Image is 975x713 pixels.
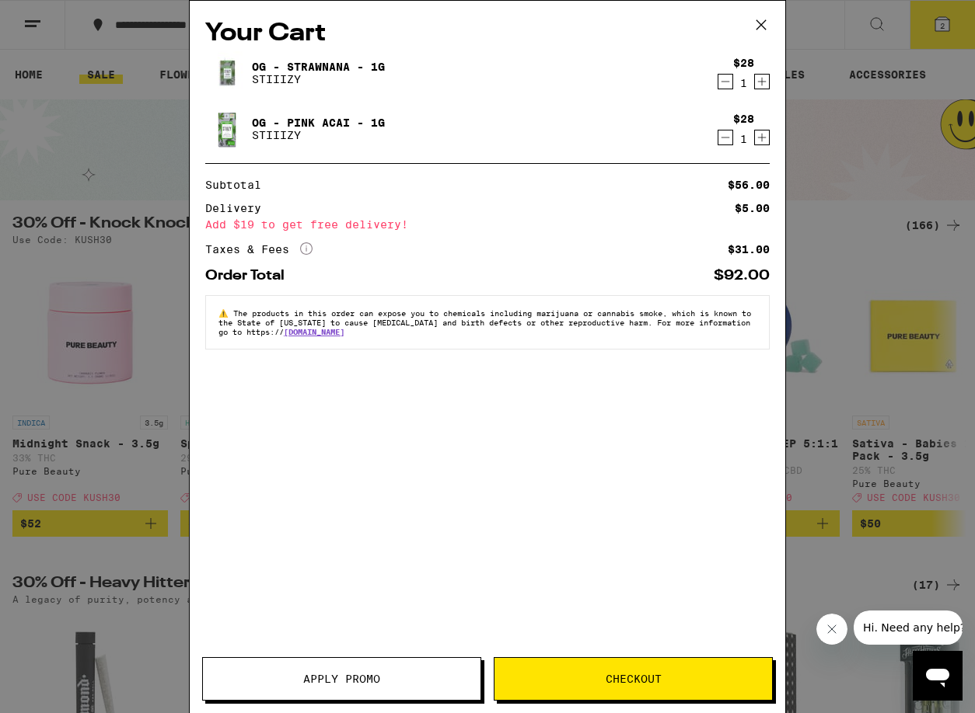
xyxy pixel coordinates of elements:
p: STIIIZY [252,129,385,141]
button: Decrement [718,74,733,89]
div: $28 [733,57,754,69]
button: Increment [754,130,770,145]
button: Decrement [718,130,733,145]
a: [DOMAIN_NAME] [284,327,344,336]
iframe: Close message [816,614,847,645]
div: $92.00 [714,269,770,283]
div: Order Total [205,269,295,283]
iframe: Button to launch messaging window [913,651,963,701]
p: STIIIZY [252,73,385,85]
div: $56.00 [728,179,770,190]
div: Taxes & Fees [205,242,313,256]
span: ⚠️ [218,308,233,318]
div: Add $19 to get free delivery! [205,219,770,230]
div: 1 [733,133,754,145]
img: OG - Pink Acai - 1g [205,107,249,151]
iframe: Message from company [854,610,963,645]
h2: Your Cart [205,16,770,51]
button: Apply Promo [202,657,481,701]
a: OG - Pink Acai - 1g [252,117,385,129]
div: $28 [733,113,754,125]
span: The products in this order can expose you to chemicals including marijuana or cannabis smoke, whi... [218,308,751,336]
button: Checkout [494,657,773,701]
div: Delivery [205,203,272,214]
a: OG - Strawnana - 1g [252,61,385,73]
span: Apply Promo [303,673,380,684]
span: Hi. Need any help? [9,11,112,23]
div: 1 [733,77,754,89]
img: OG - Strawnana - 1g [205,51,249,95]
div: Subtotal [205,179,272,190]
button: Increment [754,74,770,89]
span: Checkout [606,673,662,684]
div: $5.00 [735,203,770,214]
div: $31.00 [728,244,770,255]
